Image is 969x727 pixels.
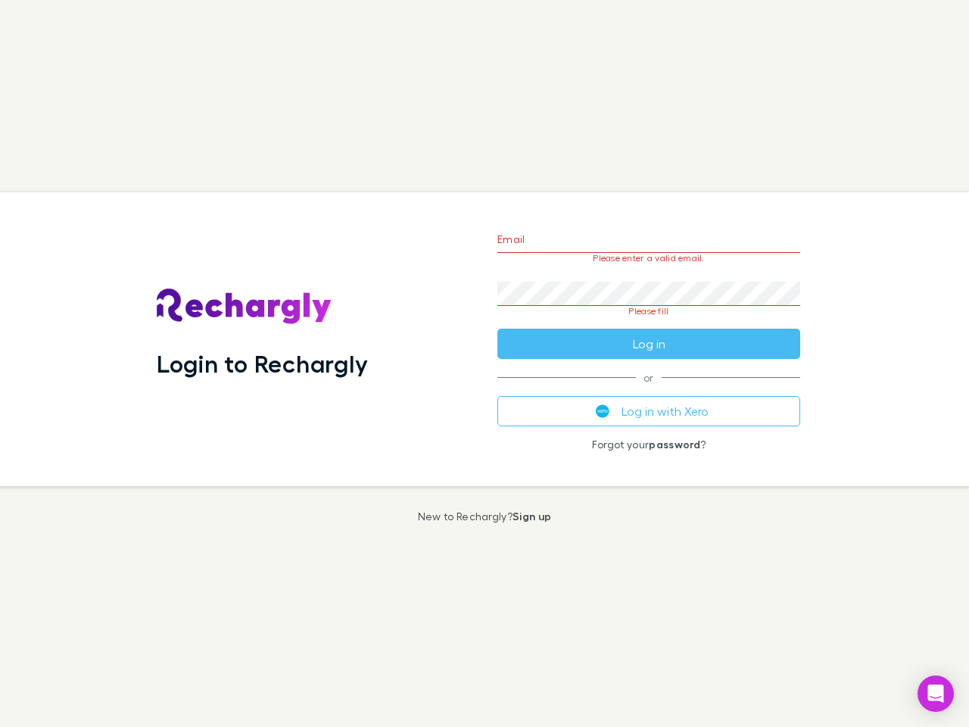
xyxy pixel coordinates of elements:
button: Log in with Xero [497,396,800,426]
p: New to Rechargly? [418,510,552,523]
div: Open Intercom Messenger [918,676,954,712]
a: Sign up [513,510,551,523]
img: Xero's logo [596,404,609,418]
p: Forgot your ? [497,438,800,451]
a: password [649,438,700,451]
button: Log in [497,329,800,359]
img: Rechargly's Logo [157,289,332,325]
h1: Login to Rechargly [157,349,368,378]
p: Please fill [497,306,800,317]
p: Please enter a valid email. [497,253,800,264]
span: or [497,377,800,378]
